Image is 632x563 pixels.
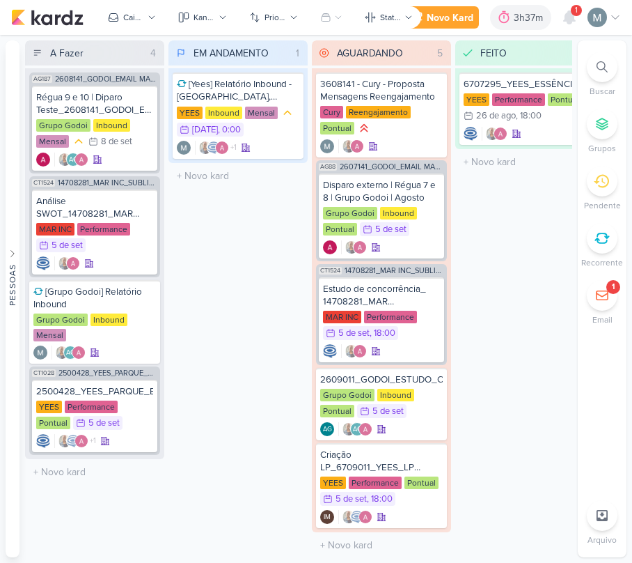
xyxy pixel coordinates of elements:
[145,46,161,61] div: 4
[320,139,334,153] img: Mariana Amorim
[358,510,372,524] img: Alessandra Gomes
[492,93,545,106] div: Performance
[587,8,607,27] img: Mariana Amorim
[340,163,444,171] span: 2607141_GODOI_EMAIL MARKETING_AGOSTO
[320,389,374,401] div: Grupo Godoi
[90,314,127,326] div: Inbound
[353,344,367,358] img: Alessandra Gomes
[323,179,440,204] div: Disparo externo | Régua 7 e 8 | Grupo Godoi | Agosto
[320,422,334,436] div: Aline Gimenez Graciano
[36,91,153,116] div: Régua 9 e 10 | Diparo Teste_2608141_GODOI_EMAIL MARKETING_SETEMBRO
[342,510,356,524] img: Iara Santos
[588,142,616,155] p: Grupos
[55,346,69,360] img: Iara Santos
[72,346,86,360] img: Alessandra Gomes
[198,141,212,155] img: Iara Santos
[350,510,364,524] img: Caroline Traven De Andrade
[575,5,578,16] span: 1
[33,346,47,360] div: Criador(a): Mariana Amorim
[581,256,623,269] p: Recorrente
[177,141,191,155] img: Mariana Amorim
[229,142,237,153] span: +1
[323,240,337,254] div: Criador(a): Alessandra Gomes
[612,281,615,293] div: 1
[323,240,337,254] img: Alessandra Gomes
[33,329,66,341] div: Mensal
[323,344,337,358] img: Caroline Traven De Andrade
[32,369,56,377] span: CT1028
[357,121,371,135] div: Prioridade Alta
[36,385,153,398] div: 2500428_YEES_PARQUE_BUENA_VISTA_AJUSTE_LP
[28,462,161,482] input: + Novo kard
[58,153,72,167] img: Iara Santos
[36,223,74,236] div: MAR INC
[364,311,417,323] div: Performance
[36,256,50,270] img: Caroline Traven De Andrade
[458,152,592,172] input: + Novo kard
[6,40,19,557] button: Pessoas
[338,510,372,524] div: Colaboradores: Iara Santos, Caroline Traven De Andrade, Alessandra Gomes
[215,141,229,155] img: Alessandra Gomes
[54,434,96,448] div: Colaboradores: Iara Santos, Caroline Traven De Andrade, Alessandra Gomes, Isabella Machado Guimarães
[320,78,443,103] div: 3608141 - Cury - Proposta Mensagens Reengajamento
[349,477,402,489] div: Performance
[55,75,157,83] span: 2608141_GODOI_EMAIL MARKETING_SETEMBRO
[69,157,78,164] p: AG
[320,510,334,524] div: Isabella Machado Guimarães
[58,179,157,187] span: 14708281_MAR INC_SUBLIME_JARDINS_PLANEJAMENTO ESTRATÉGICO
[33,346,47,360] img: Mariana Amorim
[323,426,332,433] p: AG
[177,78,299,103] div: [Yees] Relatório Inbound - Campinas, Sorocaba e São Paulo
[218,125,241,134] div: , 0:00
[350,139,364,153] img: Alessandra Gomes
[33,314,88,326] div: Grupo Godoi
[58,434,72,448] img: Iara Santos
[54,256,80,270] div: Colaboradores: Iara Santos, Alessandra Gomes
[345,240,358,254] img: Iara Santos
[88,419,120,428] div: 5 de set
[323,311,361,323] div: MAR INC
[72,134,86,148] div: Prioridade Média
[65,401,118,413] div: Performance
[380,207,417,219] div: Inbound
[345,267,444,275] span: 14708281_MAR INC_SUBLIME_JARDINS_PLANEJAMENTO ESTRATÉGICO
[320,449,443,474] div: Criação LP_6709011_YEES_LP MEETING_PARQUE BUENA VISTA
[66,434,80,448] img: Caroline Traven De Andrade
[52,241,83,250] div: 5 de set
[464,93,489,106] div: YEES
[587,534,617,546] p: Arquivo
[464,127,477,141] img: Caroline Traven De Andrade
[58,369,157,377] span: 2500428_YEES_PARQUE_BUENA_VISTA_AJUSTE_LP
[367,495,393,504] div: , 18:00
[74,434,88,448] img: Alessandra Gomes
[93,119,130,132] div: Inbound
[36,195,153,220] div: Análise SWOT_14708281_MAR INC_SUBLIME_JARDINS_PLANEJAMENTO ESTRATÉGICO
[338,422,372,436] div: Colaboradores: Iara Santos, Aline Gimenez Graciano, Alessandra Gomes
[319,267,342,275] span: CT1524
[372,407,404,416] div: 5 de set
[66,153,80,167] div: Aline Gimenez Graciano
[516,111,542,121] div: , 18:00
[177,107,203,119] div: YEES
[54,153,88,167] div: Colaboradores: Iara Santos, Aline Gimenez Graciano, Alessandra Gomes
[338,329,370,338] div: 5 de set
[346,106,411,118] div: Reengajamento
[350,422,364,436] div: Aline Gimenez Graciano
[493,127,507,141] img: Alessandra Gomes
[590,85,615,98] p: Buscar
[323,283,440,308] div: Estudo de concorrência_ 14708281_MAR INC_SUBLIME_JARDINS_PLANEJAMENTO ESTRATÉGICO
[32,75,52,83] span: AG187
[320,477,346,489] div: YEES
[338,139,364,153] div: Colaboradores: Iara Santos, Alessandra Gomes
[320,122,354,134] div: Pontual
[58,256,72,270] img: Iara Santos
[88,435,96,447] span: +1
[36,256,50,270] div: Criador(a): Caroline Traven De Andrade
[36,119,90,132] div: Grupo Godoi
[427,10,473,25] div: Novo Kard
[323,344,337,358] div: Criador(a): Caroline Traven De Andrade
[377,389,414,401] div: Inbound
[323,207,377,219] div: Grupo Godoi
[432,46,448,61] div: 5
[36,135,69,148] div: Mensal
